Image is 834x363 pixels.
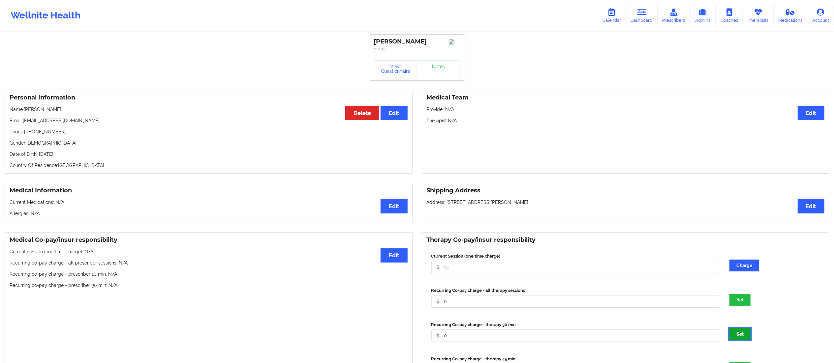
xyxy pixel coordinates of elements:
img: Image%2Fplaceholer-image.png [449,39,460,44]
p: Date of Birth: [DATE] [10,151,408,157]
a: Therapists [743,5,774,26]
p: Therapist: N/A [427,117,825,124]
h3: Medical Information [10,187,408,194]
p: Name: [PERSON_NAME] [10,106,408,113]
p: Gender: [DEMOGRAPHIC_DATA] [10,140,408,146]
a: Admins [690,5,716,26]
input: 60 [431,295,721,308]
p: Current Medications: N/A [10,199,408,206]
a: Account [807,5,834,26]
a: Notes [417,61,460,77]
label: Recurring Co-pay charge - all therapy sessions [431,287,721,294]
p: Recurring co-pay charge - all prescriber sessions : N/A [10,260,408,266]
p: Phone: [PHONE_NUMBER] [10,128,408,135]
button: Edit [381,199,407,213]
p: Email: [EMAIL_ADDRESS][DOMAIN_NAME] [10,117,408,124]
label: Current Session (one time charge) [431,253,721,260]
h3: Medical Co-pay/insur responsibility [10,236,408,244]
input: 60 [431,261,721,273]
p: Recurring co-pay charge - prescriber 30 min : N/A [10,282,408,289]
button: Set [729,328,751,340]
a: Medications [774,5,808,26]
a: Coaches [716,5,743,26]
button: Edit [381,106,407,120]
a: Calendar [598,5,626,26]
div: [PERSON_NAME] [374,38,460,45]
p: Current session (one time charge): N/A [10,248,408,255]
h3: Shipping Address [427,187,825,194]
p: Address: [STREET_ADDRESS][PERSON_NAME] [427,199,825,206]
a: Prescribers [658,5,690,26]
label: Recurring Co-pay charge - therapy 45 min [431,356,721,362]
p: Social [374,45,460,52]
p: Allergies: N/A [10,210,408,217]
h3: Therapy Co-pay/insur responsibility [427,236,825,244]
input: 60 [431,329,721,342]
p: Country Of Residence: [GEOGRAPHIC_DATA] [10,162,408,169]
p: Recurring co-pay charge - prescriber 10 min : N/A [10,271,408,277]
button: View Questionnaire [374,61,417,77]
h3: Medical Team [427,94,825,101]
p: Provider: N/A [427,106,825,113]
button: Delete [345,106,379,120]
button: Edit [798,199,824,213]
a: Dashboard [626,5,658,26]
button: Edit [381,248,407,263]
h3: Personal Information [10,94,408,101]
button: Edit [798,106,824,120]
button: Charge [729,260,759,271]
label: Recurring Co-pay charge - therapy 30 min [431,321,721,328]
button: Set [729,294,751,306]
